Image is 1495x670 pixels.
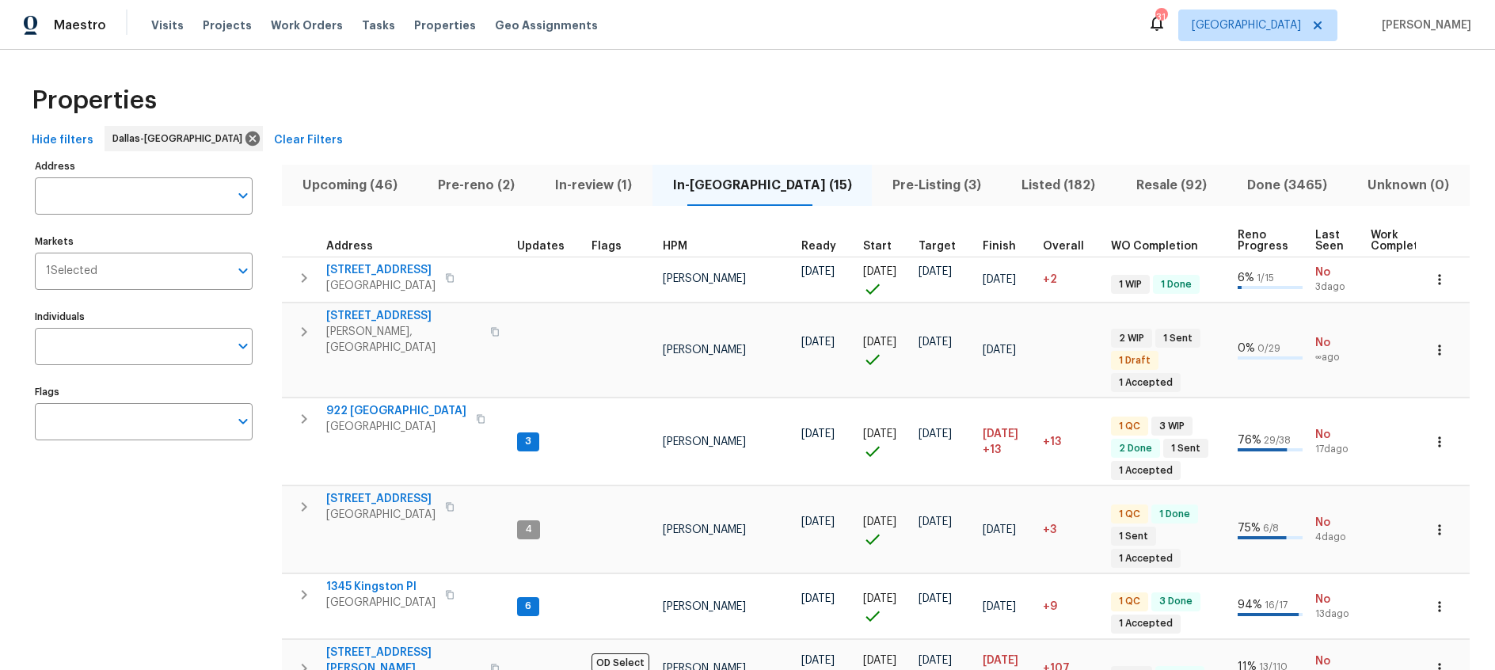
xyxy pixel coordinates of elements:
span: [DATE] [863,516,896,527]
span: 6 % [1238,272,1254,284]
span: [DATE] [919,655,952,666]
span: 4 [519,523,538,536]
span: Projects [203,17,252,33]
span: [DATE] [983,524,1016,535]
span: [PERSON_NAME], [GEOGRAPHIC_DATA] [326,324,481,356]
span: 1 QC [1113,508,1147,521]
span: [DATE] [983,601,1016,612]
span: [DATE] [983,274,1016,285]
span: 1 Draft [1113,354,1157,367]
td: 13 day(s) past target finish date [1037,398,1105,485]
span: 1 Sent [1113,530,1155,543]
span: In-review (1) [545,174,643,196]
button: Open [232,185,254,207]
span: [DATE] [983,428,1018,440]
span: ∞ ago [1315,351,1358,364]
button: Open [232,335,254,357]
span: 3 WIP [1153,420,1191,433]
span: [GEOGRAPHIC_DATA] [326,278,436,294]
span: +2 [1043,274,1057,285]
span: [GEOGRAPHIC_DATA] [326,507,436,523]
span: Maestro [54,17,106,33]
span: [DATE] [863,337,896,348]
span: Properties [32,93,157,108]
label: Address [35,162,253,171]
span: Visits [151,17,184,33]
span: Done (3465) [1236,174,1337,196]
span: 76 % [1238,435,1261,446]
span: [DATE] [919,593,952,604]
span: Last Seen [1315,230,1344,252]
button: Clear Filters [268,126,349,155]
span: 3d ago [1315,280,1358,294]
td: 3 day(s) past target finish date [1037,486,1105,573]
span: [STREET_ADDRESS] [326,491,436,507]
span: 1 / 15 [1257,273,1274,283]
span: Listed (182) [1011,174,1106,196]
span: 0 % [1238,343,1255,354]
span: 1 Accepted [1113,464,1179,478]
span: [DATE] [801,516,835,527]
div: Projected renovation finish date [983,241,1030,252]
span: 17d ago [1315,443,1358,456]
span: Upcoming (46) [291,174,408,196]
div: Actual renovation start date [863,241,906,252]
div: Target renovation project end date [919,241,970,252]
span: 94 % [1238,600,1262,611]
span: Pre-reno (2) [427,174,525,196]
span: 2 Done [1113,442,1158,455]
span: 1 Accepted [1113,552,1179,565]
span: 3 Done [1153,595,1199,608]
button: Hide filters [25,126,100,155]
span: Unknown (0) [1357,174,1460,196]
span: Ready [801,241,836,252]
span: +9 [1043,601,1057,612]
label: Individuals [35,312,253,322]
span: 1 Sent [1157,332,1199,345]
span: [DATE] [801,593,835,604]
span: Work Complete [1371,230,1425,252]
div: Dallas-[GEOGRAPHIC_DATA] [105,126,263,151]
span: [DATE] [863,593,896,604]
span: No [1315,265,1358,280]
span: Target [919,241,956,252]
span: 1 WIP [1113,278,1148,291]
span: 922 [GEOGRAPHIC_DATA] [326,403,466,419]
span: Hide filters [32,131,93,150]
span: [PERSON_NAME] [1375,17,1471,33]
span: [DATE] [919,516,952,527]
span: [DATE] [919,428,952,440]
span: 6 [519,600,538,613]
span: HPM [663,241,687,252]
span: [STREET_ADDRESS] [326,308,481,324]
span: Dallas-[GEOGRAPHIC_DATA] [112,131,249,147]
span: 16 / 17 [1265,600,1288,610]
span: [DATE] [919,266,952,277]
span: No [1315,592,1358,607]
span: WO Completion [1111,241,1198,252]
span: [DATE] [983,655,1018,666]
span: [DATE] [863,655,896,666]
span: Updates [517,241,565,252]
span: [PERSON_NAME] [663,345,746,356]
span: +3 [1043,524,1056,535]
span: Properties [414,17,476,33]
span: [PERSON_NAME] [663,436,746,447]
span: 13d ago [1315,607,1358,621]
td: Project started on time [857,574,912,639]
td: 9 day(s) past target finish date [1037,574,1105,639]
span: Reno Progress [1238,230,1288,252]
span: 1 QC [1113,420,1147,433]
td: Project started on time [857,398,912,485]
span: No [1315,427,1358,443]
span: +13 [1043,436,1061,447]
span: No [1315,515,1358,531]
span: Clear Filters [274,131,343,150]
span: 0 / 29 [1257,344,1280,353]
span: Pre-Listing (3) [881,174,991,196]
span: Resale (92) [1125,174,1217,196]
span: 3 [519,435,538,448]
span: [DATE] [801,266,835,277]
span: Work Orders [271,17,343,33]
span: [GEOGRAPHIC_DATA] [326,419,466,435]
